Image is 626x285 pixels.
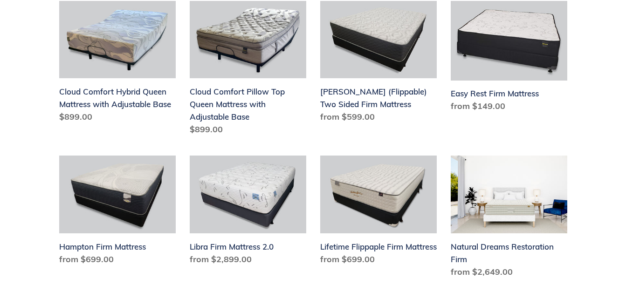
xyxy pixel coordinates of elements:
[59,156,176,269] a: Hampton Firm Mattress
[320,1,437,127] a: Del Ray (Flippable) Two Sided Firm Mattress
[451,156,567,282] a: Natural Dreams Restoration Firm
[190,1,306,140] a: Cloud Comfort Pillow Top Queen Mattress with Adjustable Base
[320,156,437,269] a: Lifetime Flippaple Firm Mattress
[190,156,306,269] a: Libra Firm Mattress 2.0
[451,1,567,116] a: Easy Rest Firm Mattress
[59,1,176,127] a: Cloud Comfort Hybrid Queen Mattress with Adjustable Base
